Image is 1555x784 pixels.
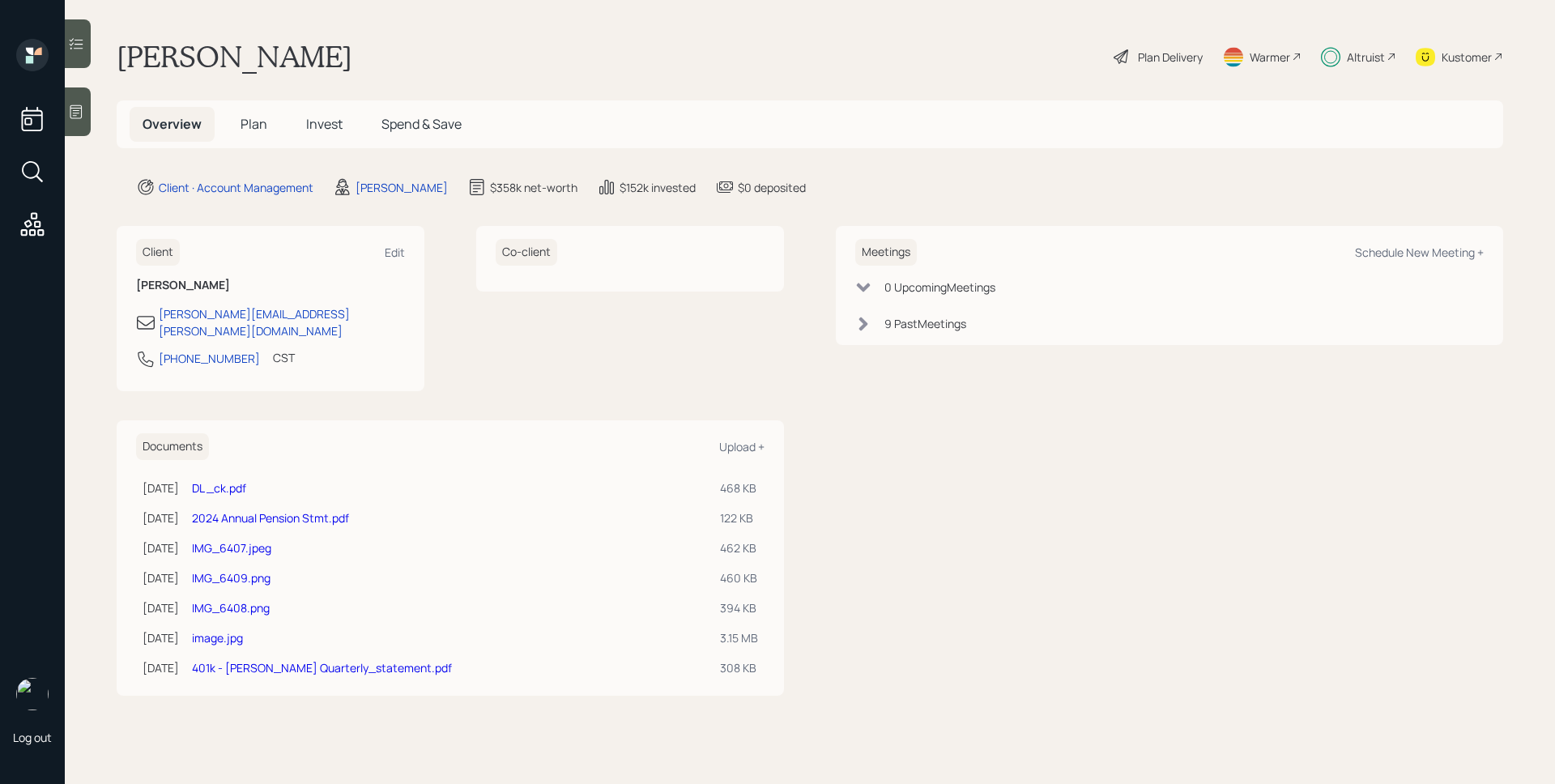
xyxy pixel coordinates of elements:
[143,599,179,616] div: [DATE]
[720,659,758,676] div: 308 KB
[381,115,462,133] span: Spend & Save
[159,350,260,367] div: [PHONE_NUMBER]
[143,509,179,526] div: [DATE]
[1347,49,1385,66] div: Altruist
[1250,49,1290,66] div: Warmer
[16,678,49,710] img: james-distasi-headshot.png
[496,239,557,266] h6: Co-client
[192,570,271,586] a: IMG_6409.png
[192,540,271,556] a: IMG_6407.jpeg
[356,179,448,196] div: [PERSON_NAME]
[884,279,995,296] div: 0 Upcoming Meeting s
[117,39,352,75] h1: [PERSON_NAME]
[143,659,179,676] div: [DATE]
[720,599,758,616] div: 394 KB
[143,479,179,496] div: [DATE]
[720,509,758,526] div: 122 KB
[1138,49,1203,66] div: Plan Delivery
[192,510,349,526] a: 2024 Annual Pension Stmt.pdf
[143,569,179,586] div: [DATE]
[13,730,52,745] div: Log out
[855,239,917,266] h6: Meetings
[720,479,758,496] div: 468 KB
[1442,49,1492,66] div: Kustomer
[273,349,295,366] div: CST
[490,179,577,196] div: $358k net-worth
[385,245,405,260] div: Edit
[143,539,179,556] div: [DATE]
[136,433,209,460] h6: Documents
[192,600,270,616] a: IMG_6408.png
[192,630,243,646] a: image.jpg
[241,115,267,133] span: Plan
[159,179,313,196] div: Client · Account Management
[738,179,806,196] div: $0 deposited
[306,115,343,133] span: Invest
[143,629,179,646] div: [DATE]
[192,480,246,496] a: DL _ck.pdf
[192,660,452,675] a: 401k - [PERSON_NAME] Quarterly_statement.pdf
[1355,245,1484,260] div: Schedule New Meeting +
[720,539,758,556] div: 462 KB
[159,305,405,339] div: [PERSON_NAME][EMAIL_ADDRESS][PERSON_NAME][DOMAIN_NAME]
[719,439,765,454] div: Upload +
[143,115,202,133] span: Overview
[620,179,696,196] div: $152k invested
[720,629,758,646] div: 3.15 MB
[720,569,758,586] div: 460 KB
[884,315,966,332] div: 9 Past Meeting s
[136,239,180,266] h6: Client
[136,279,405,292] h6: [PERSON_NAME]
